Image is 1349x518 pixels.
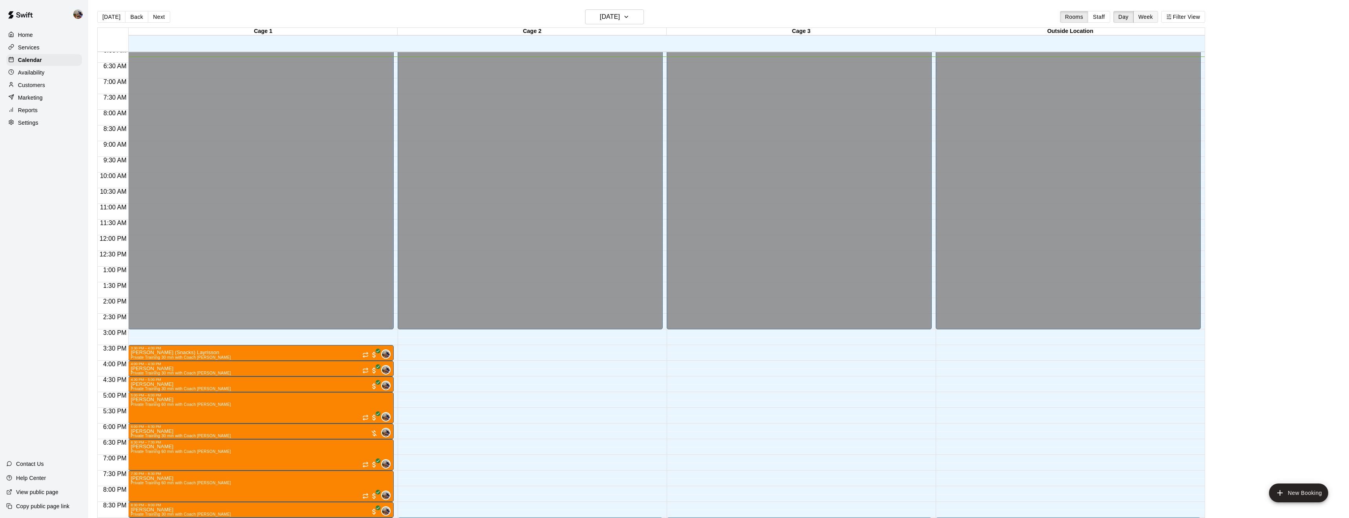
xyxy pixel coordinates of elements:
[382,491,390,499] img: Blaine Johnson
[381,491,391,500] div: Blaine Johnson
[131,472,391,476] div: 7:30 PM – 8:30 PM
[6,117,82,129] a: Settings
[1161,11,1205,23] button: Filter View
[73,9,83,19] img: Blaine Johnson
[101,392,129,399] span: 5:00 PM
[125,11,148,23] button: Back
[98,173,129,179] span: 10:00 AM
[6,104,82,116] a: Reports
[381,365,391,374] div: Blaine Johnson
[102,141,129,148] span: 9:00 AM
[381,381,391,390] div: Blaine Johnson
[102,78,129,85] span: 7:00 AM
[128,361,393,376] div: 4:00 PM – 4:30 PM: Jackson Woods
[131,362,391,366] div: 4:00 PM – 4:30 PM
[131,393,391,397] div: 5:00 PM – 6:00 PM
[98,235,128,242] span: 12:00 PM
[101,314,129,320] span: 2:30 PM
[131,425,391,429] div: 6:00 PM – 6:30 PM
[384,428,391,437] span: Blaine Johnson
[1113,11,1134,23] button: Day
[6,79,82,91] a: Customers
[131,378,391,382] div: 4:30 PM – 5:00 PM
[18,81,45,89] p: Customers
[370,351,378,359] span: All customers have paid
[384,381,391,390] span: Blaine Johnson
[72,6,88,22] div: Blaine Johnson
[128,471,393,502] div: 7:30 PM – 8:30 PM: Logan Cumby
[6,29,82,41] a: Home
[131,512,231,516] span: Private Training 30 min with Coach [PERSON_NAME]
[381,506,391,516] div: Blaine Johnson
[101,471,129,477] span: 7:30 PM
[18,119,38,127] p: Settings
[98,204,129,211] span: 11:00 AM
[1088,11,1110,23] button: Staff
[102,125,129,132] span: 8:30 AM
[370,414,378,422] span: All customers have paid
[131,346,391,350] div: 3:30 PM – 4:00 PM
[16,488,58,496] p: View public page
[600,11,620,22] h6: [DATE]
[101,298,129,305] span: 2:00 PM
[382,382,390,389] img: Blaine Johnson
[148,11,170,23] button: Next
[102,94,129,101] span: 7:30 AM
[131,371,231,375] span: Private Training 30 min with Coach [PERSON_NAME]
[18,69,45,76] p: Availability
[101,267,129,273] span: 1:00 PM
[381,459,391,469] div: Blaine Johnson
[97,11,125,23] button: [DATE]
[384,412,391,422] span: Blaine Johnson
[101,502,129,509] span: 8:30 PM
[6,67,82,78] a: Availability
[6,92,82,104] a: Marketing
[16,474,46,482] p: Help Center
[370,461,378,469] span: All customers have paid
[370,382,378,390] span: All customers have paid
[382,429,390,436] img: Blaine Johnson
[370,367,378,374] span: All customers have paid
[18,44,40,51] p: Services
[1060,11,1088,23] button: Rooms
[382,350,390,358] img: Blaine Johnson
[131,402,231,407] span: Private Training 60 min with Coach [PERSON_NAME]
[362,462,369,468] span: Recurring event
[16,460,44,468] p: Contact Us
[131,355,231,360] span: Private Training 30 min with Coach [PERSON_NAME]
[362,493,369,499] span: Recurring event
[667,28,936,35] div: Cage 3
[382,413,390,421] img: Blaine Johnson
[128,376,393,392] div: 4:30 PM – 5:00 PM: Les Craft
[384,491,391,500] span: Blaine Johnson
[101,329,129,336] span: 3:00 PM
[6,42,82,53] div: Services
[381,349,391,359] div: Blaine Johnson
[98,251,128,258] span: 12:30 PM
[131,434,231,438] span: Private Training 30 min with Coach [PERSON_NAME]
[370,508,378,516] span: All customers have paid
[131,449,231,454] span: Private Training 60 min with Coach [PERSON_NAME]
[102,63,129,69] span: 6:30 AM
[101,376,129,383] span: 4:30 PM
[362,367,369,374] span: Recurring event
[384,506,391,516] span: Blaine Johnson
[131,481,231,485] span: Private Training 60 min with Coach [PERSON_NAME]
[102,110,129,116] span: 8:00 AM
[382,460,390,468] img: Blaine Johnson
[98,220,129,226] span: 11:30 AM
[381,428,391,437] div: Blaine Johnson
[6,54,82,66] a: Calendar
[382,366,390,374] img: Blaine Johnson
[98,188,129,195] span: 10:30 AM
[128,423,393,439] div: 6:00 PM – 6:30 PM: Cooper Marcum
[370,492,378,500] span: All customers have paid
[101,439,129,446] span: 6:30 PM
[131,387,231,391] span: Private Training 30 min with Coach [PERSON_NAME]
